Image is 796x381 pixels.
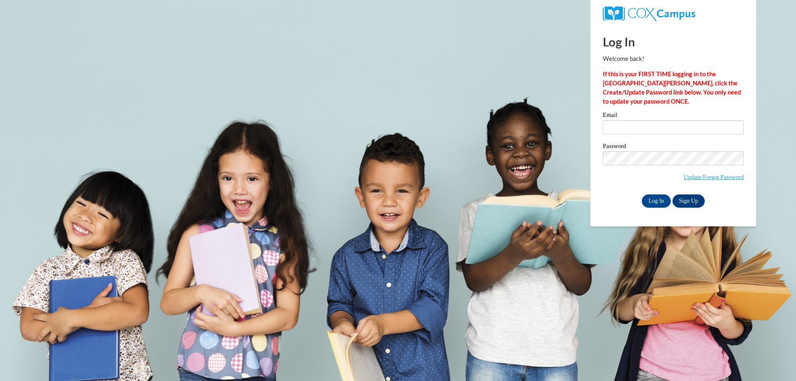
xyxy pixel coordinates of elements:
[603,10,695,17] a: COX Campus
[603,143,744,151] label: Password
[684,174,744,180] a: Update/Forgot Password
[672,194,705,208] a: Sign Up
[603,70,741,105] strong: If this is your FIRST TIME logging in to the [GEOGRAPHIC_DATA][PERSON_NAME], click the Create/Upd...
[603,33,744,50] h1: Log In
[603,6,695,21] img: COX Campus
[603,112,744,120] label: Email
[642,194,671,208] input: Log In
[603,54,744,63] p: Welcome back!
